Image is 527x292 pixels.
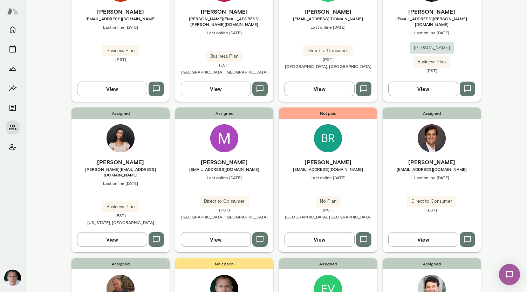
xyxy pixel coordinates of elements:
span: Direct to Consumer [200,198,249,205]
span: Last online [DATE] [383,30,481,35]
img: Mento [7,5,18,18]
button: Client app [6,140,20,154]
span: Last online [DATE] [383,175,481,180]
span: No Plan [316,198,341,205]
img: Michael Ulin [210,124,238,152]
button: View [388,232,458,247]
span: (PST) [175,207,273,213]
span: [EMAIL_ADDRESS][DOMAIN_NAME] [279,16,377,21]
span: (PST) [279,207,377,213]
span: Last online [DATE] [279,24,377,30]
span: Direct to Consumer [407,198,456,205]
span: Last online [DATE] [175,30,273,35]
span: (PST) [383,68,481,73]
span: Assigned [383,107,481,119]
span: (EST) [383,207,481,213]
span: Last online [DATE] [175,175,273,180]
span: No coach [175,258,273,269]
h6: [PERSON_NAME] [279,158,377,166]
button: Members [6,120,20,134]
span: (EST) [71,213,170,218]
h6: [PERSON_NAME] [175,7,273,16]
span: [EMAIL_ADDRESS][PERSON_NAME][DOMAIN_NAME] [383,16,481,27]
span: [EMAIL_ADDRESS][DOMAIN_NAME] [71,16,170,21]
button: Sessions [6,42,20,56]
span: Last online [DATE] [71,180,170,186]
span: Assigned [175,107,273,119]
button: Growth Plan [6,62,20,76]
h6: [PERSON_NAME] [383,7,481,16]
h6: [PERSON_NAME] [175,158,273,166]
img: Mike Lane [4,270,21,286]
span: [GEOGRAPHIC_DATA], [GEOGRAPHIC_DATA] [285,64,371,69]
span: [GEOGRAPHIC_DATA], [GEOGRAPHIC_DATA] [181,214,268,219]
span: [PERSON_NAME] [410,44,454,51]
img: Brad Lookabaugh [314,124,342,152]
span: Assigned [279,258,377,269]
button: View [388,82,458,96]
button: View [181,82,251,96]
button: View [285,232,355,247]
span: [GEOGRAPHIC_DATA], [GEOGRAPHIC_DATA] [181,69,268,74]
span: [PERSON_NAME][EMAIL_ADDRESS][DOMAIN_NAME] [71,166,170,178]
span: (PST) [71,56,170,62]
button: View [77,82,147,96]
h6: [PERSON_NAME] [279,7,377,16]
span: [EMAIL_ADDRESS][DOMAIN_NAME] [175,166,273,172]
span: Last online [DATE] [279,175,377,180]
span: (PST) [279,56,377,62]
span: Business Plan [206,53,242,60]
button: View [77,232,147,247]
h6: [PERSON_NAME] [71,7,170,16]
span: [EMAIL_ADDRESS][DOMAIN_NAME] [279,166,377,172]
span: [GEOGRAPHIC_DATA], [GEOGRAPHIC_DATA] [285,214,371,219]
span: Last online [DATE] [71,24,170,30]
span: Not paid [279,107,377,119]
span: Assigned [71,258,170,269]
span: [PERSON_NAME][EMAIL_ADDRESS][PERSON_NAME][DOMAIN_NAME] [175,16,273,27]
h6: [PERSON_NAME] [383,158,481,166]
button: Documents [6,101,20,115]
span: Assigned [71,107,170,119]
button: Home [6,22,20,36]
span: Business Plan [102,203,139,210]
span: Direct to Consumer [303,47,353,54]
span: Business Plan [413,58,450,65]
button: View [181,232,251,247]
span: (EST) [175,62,273,68]
img: Luciano M [418,124,446,152]
button: Insights [6,81,20,95]
span: Assigned [383,258,481,269]
h6: [PERSON_NAME] [71,158,170,166]
span: [US_STATE], [GEOGRAPHIC_DATA] [87,220,154,225]
span: [EMAIL_ADDRESS][DOMAIN_NAME] [383,166,481,172]
span: Business Plan [102,47,139,54]
img: Emma Bates [107,124,135,152]
button: View [285,82,355,96]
